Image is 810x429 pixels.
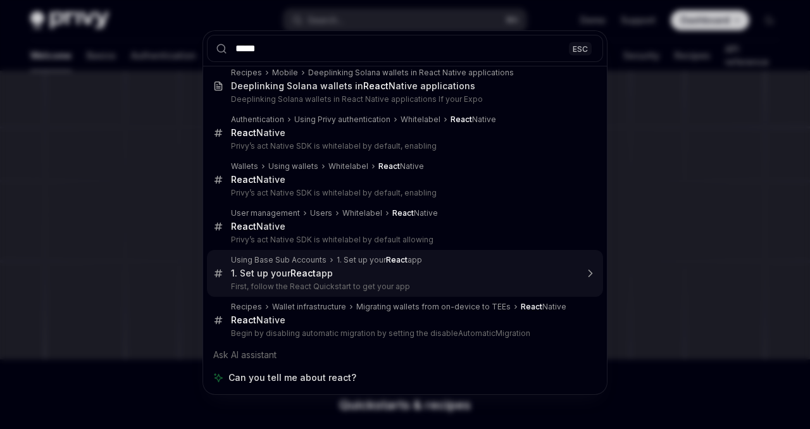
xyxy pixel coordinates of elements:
b: React [231,314,256,325]
span: Can you tell me about react? [228,371,356,384]
div: Native [451,115,496,125]
p: Deeplinking Solana wallets in React Native applications If your Expo [231,94,576,104]
p: First, follow the React Quickstart to get your app [231,282,576,292]
div: Native [521,302,566,312]
b: React [231,127,256,138]
div: ESC [569,42,592,55]
b: React [231,174,256,185]
div: Wallets [231,161,258,171]
div: Ask AI assistant [207,344,603,366]
div: Wallet infrastructure [272,302,346,312]
b: React [386,255,408,264]
p: Privy’s act Native SDK is whitelabel by default allowing [231,235,576,245]
div: User management [231,208,300,218]
b: React [392,208,414,218]
div: Deeplinking Solana wallets in React Native applications [308,68,514,78]
div: Authentication [231,115,284,125]
b: React [378,161,400,171]
div: Native [231,221,285,232]
b: React [521,302,542,311]
div: Recipes [231,302,262,312]
p: Privy’s act Native SDK is whitelabel by default, enabling [231,188,576,198]
div: Using Privy authentication [294,115,390,125]
div: Users [310,208,332,218]
b: React [451,115,472,124]
div: Native [378,161,424,171]
b: React [290,268,316,278]
div: Whitelabel [401,115,440,125]
div: Native [231,127,285,139]
div: Native [231,314,285,326]
b: React [363,80,389,91]
p: Privy’s act Native SDK is whitelabel by default, enabling [231,141,576,151]
p: Begin by disabling automatic migration by setting the disableAutomaticMigration [231,328,576,339]
div: Native [231,174,285,185]
div: Whitelabel [328,161,368,171]
div: Using wallets [268,161,318,171]
b: React [231,221,256,232]
div: Native [392,208,438,218]
div: Migrating wallets from on-device to TEEs [356,302,511,312]
div: 1. Set up your app [337,255,422,265]
div: Deeplinking Solana wallets in Native applications [231,80,475,92]
div: Whitelabel [342,208,382,218]
div: 1. Set up your app [231,268,333,279]
div: Using Base Sub Accounts [231,255,327,265]
div: Mobile [272,68,298,78]
div: Recipes [231,68,262,78]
